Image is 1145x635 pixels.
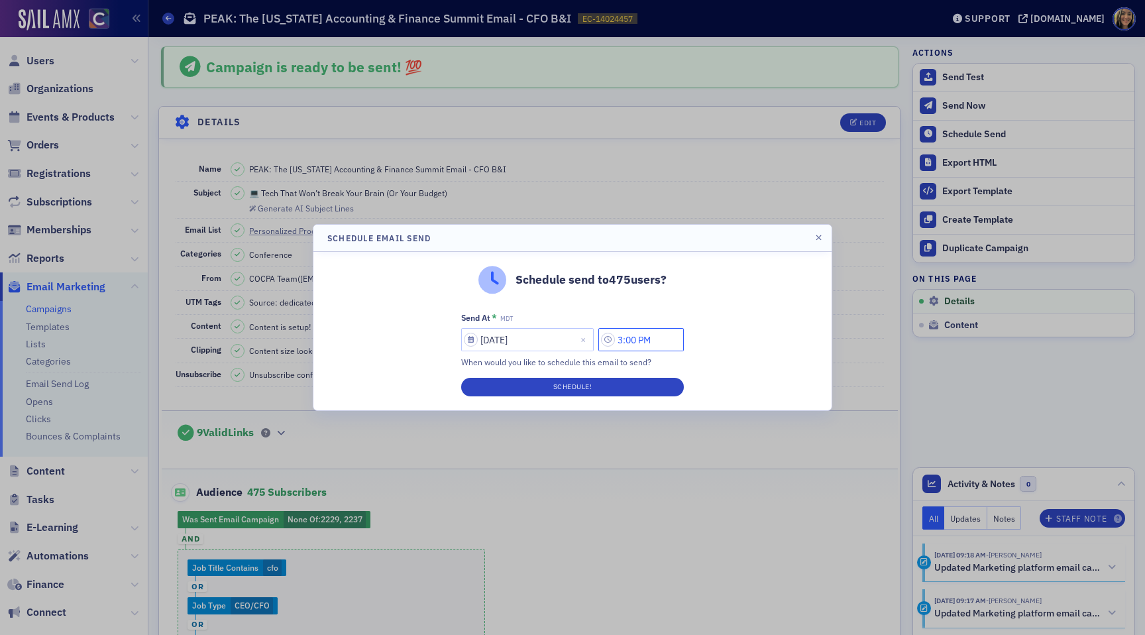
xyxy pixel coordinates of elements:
span: MDT [500,315,513,323]
input: 00:00 AM [598,328,684,351]
div: Send At [461,313,490,323]
div: When would you like to schedule this email to send? [461,356,684,368]
h4: Schedule Email Send [327,232,431,244]
button: Close [576,328,594,351]
input: MM/DD/YYYY [461,328,594,351]
button: Schedule! [461,378,684,396]
p: Schedule send to 475 users? [516,271,667,288]
abbr: This field is required [492,312,497,324]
